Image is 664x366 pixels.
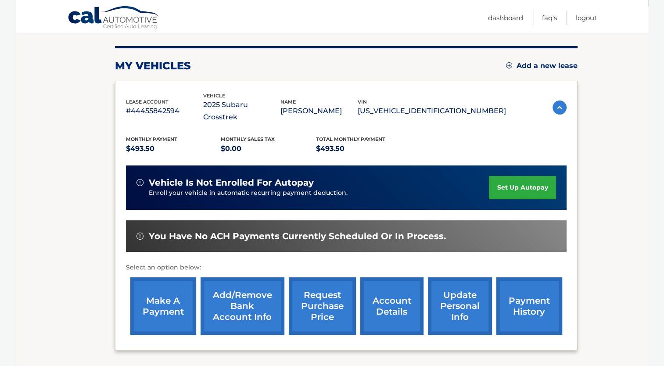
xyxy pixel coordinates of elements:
a: FAQ's [542,11,557,25]
p: $493.50 [316,143,411,155]
a: payment history [496,277,562,335]
p: #44455842594 [126,105,203,117]
a: account details [360,277,424,335]
a: Dashboard [488,11,523,25]
p: [US_VEHICLE_IDENTIFICATION_NUMBER] [358,105,506,117]
h2: my vehicles [115,59,191,72]
span: vehicle [203,93,225,99]
img: add.svg [506,62,512,68]
img: alert-white.svg [136,179,144,186]
p: 2025 Subaru Crosstrek [203,99,280,123]
span: vehicle is not enrolled for autopay [149,177,314,188]
p: [PERSON_NAME] [280,105,358,117]
p: Enroll your vehicle in automatic recurring payment deduction. [149,188,489,198]
p: Select an option below: [126,262,567,273]
a: set up autopay [489,176,556,199]
span: Monthly Payment [126,136,177,142]
a: Logout [576,11,597,25]
img: alert-white.svg [136,233,144,240]
span: name [280,99,296,105]
a: request purchase price [289,277,356,335]
img: accordion-active.svg [553,100,567,115]
a: Add a new lease [506,61,578,70]
a: make a payment [130,277,196,335]
a: update personal info [428,277,492,335]
span: lease account [126,99,169,105]
span: You have no ACH payments currently scheduled or in process. [149,231,446,242]
p: $0.00 [221,143,316,155]
a: Cal Automotive [68,6,160,31]
a: Add/Remove bank account info [201,277,284,335]
span: vin [358,99,367,105]
span: Total Monthly Payment [316,136,385,142]
span: Monthly sales Tax [221,136,275,142]
p: $493.50 [126,143,221,155]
